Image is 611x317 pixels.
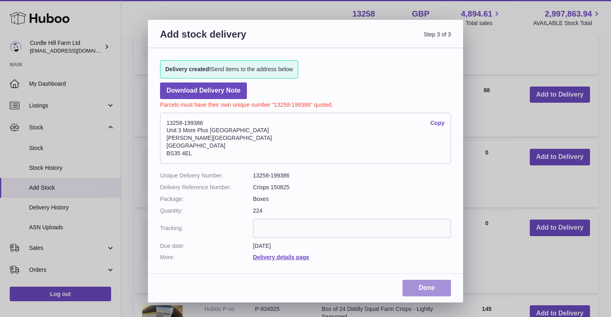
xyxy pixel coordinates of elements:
dt: Unique Delivery Number: [160,172,253,180]
address: 13258-199386 Unit 3 More Plus [GEOGRAPHIC_DATA] [PERSON_NAME][GEOGRAPHIC_DATA] [GEOGRAPHIC_DATA] ... [160,113,451,164]
dd: [DATE] [253,242,451,250]
dt: Quantity: [160,207,253,215]
span: Step 3 of 3 [305,28,451,50]
a: Delivery details page [253,254,309,260]
span: Send items to the address below [165,66,293,73]
dt: Delivery Reference Number: [160,184,253,191]
a: Download Delivery Note [160,82,247,99]
dt: Package: [160,195,253,203]
dt: More: [160,254,253,261]
dd: Boxes [253,195,451,203]
dd: Crisps 150825 [253,184,451,191]
dt: Due date: [160,242,253,250]
a: Copy [430,119,445,127]
dd: 13258-199386 [253,172,451,180]
h3: Add stock delivery [160,28,305,50]
a: Done [402,280,451,296]
strong: Delivery created! [165,66,211,72]
dt: Tracking: [160,219,253,238]
dd: 224 [253,207,451,215]
p: Parcels must have their own unique number "13258-199386" quoted. [160,99,451,109]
